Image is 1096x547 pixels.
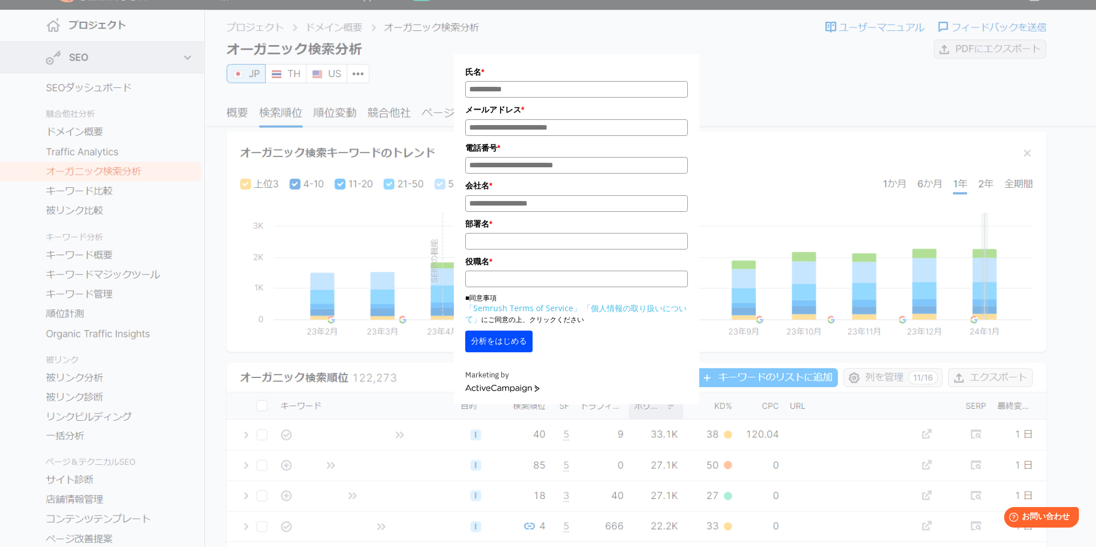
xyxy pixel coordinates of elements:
label: 会社名 [465,179,688,192]
a: 「個人情報の取り扱いについて」 [465,303,687,324]
p: ■同意事項 にご同意の上、クリックください [465,293,688,325]
label: 氏名 [465,66,688,78]
div: Marketing by [465,369,688,381]
label: 役職名 [465,255,688,268]
a: 「Semrush Terms of Service」 [465,303,581,313]
label: 部署名 [465,218,688,230]
label: 電話番号 [465,142,688,154]
label: メールアドレス [465,103,688,116]
iframe: Help widget launcher [994,502,1083,534]
button: 分析をはじめる [465,331,533,352]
